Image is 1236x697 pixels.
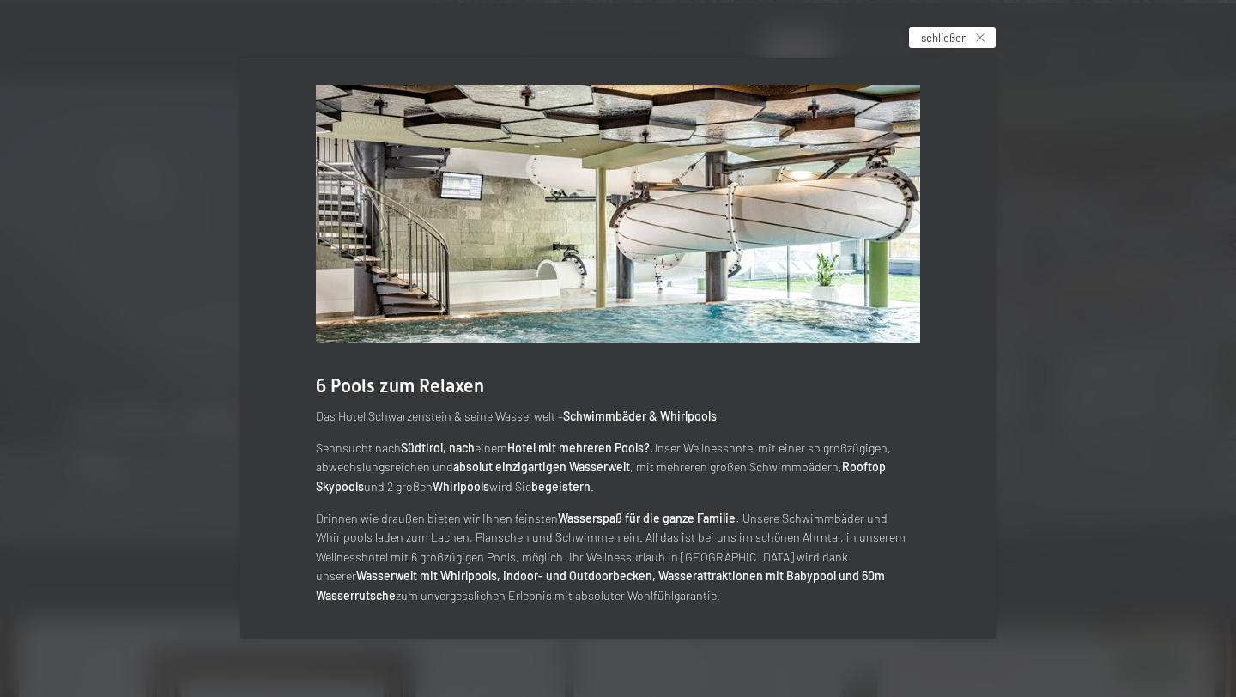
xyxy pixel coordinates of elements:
p: Sehnsucht nach einem Unser Wellnesshotel mit einer so großzügigen, abwechslungsreichen und , mit ... [316,439,920,497]
p: Drinnen wie draußen bieten wir Ihnen feinsten : Unsere Schwimmbäder und Whirlpools laden zum Lach... [316,509,920,606]
img: Urlaub - Schwimmbad - Sprudelbänke - Babybecken uvw. [316,85,920,343]
span: schließen [921,30,967,45]
strong: Wasserspaß für die ganze Familie [558,511,736,525]
strong: Wasserwelt mit Whirlpools, Indoor- und Outdoorbecken, Wasserattraktionen mit Babypool und 60m Was... [316,568,885,603]
strong: Hotel mit mehreren Pools? [507,440,650,455]
strong: begeistern [531,479,591,494]
strong: Südtirol, nach [401,440,475,455]
strong: Rooftop Skypools [316,459,886,494]
strong: Schwimmbäder & Whirlpools [563,409,717,423]
p: Das Hotel Schwarzenstein & seine Wasserwelt – [316,407,920,427]
strong: Whirlpools [433,479,489,494]
strong: absolut einzigartigen Wasserwelt [453,459,630,474]
span: 6 Pools zum Relaxen [316,375,484,397]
